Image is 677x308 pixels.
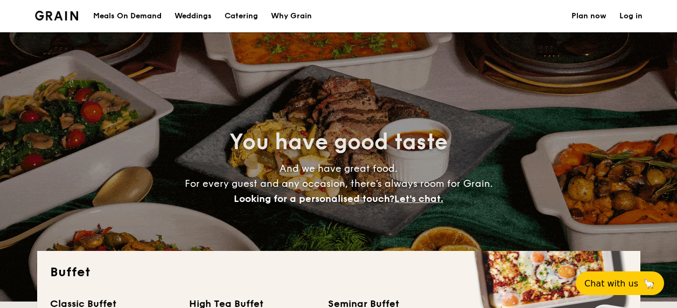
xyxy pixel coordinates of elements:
[584,278,638,289] span: Chat with us
[643,277,655,290] span: 🦙
[576,271,664,295] button: Chat with us🦙
[35,11,79,20] a: Logotype
[35,11,79,20] img: Grain
[50,264,627,281] h2: Buffet
[394,193,443,205] span: Let's chat.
